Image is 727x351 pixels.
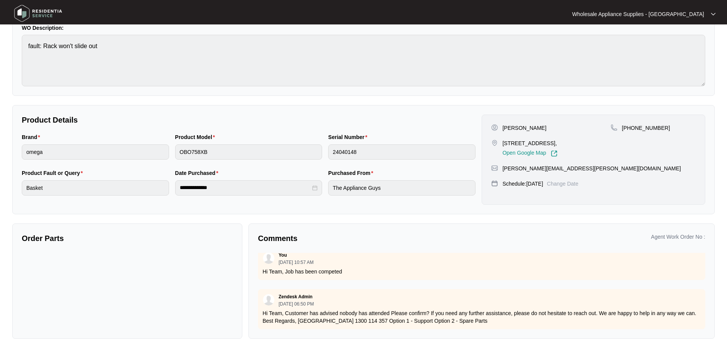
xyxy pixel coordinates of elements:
p: Product Details [22,115,476,125]
input: Serial Number [328,144,476,160]
label: Purchased From [328,169,376,177]
img: user.svg [263,252,274,264]
img: dropdown arrow [711,12,716,16]
label: Serial Number [328,133,370,141]
p: Agent Work Order No : [651,233,705,241]
p: Schedule: [DATE] [503,180,543,188]
p: [PERSON_NAME][EMAIL_ADDRESS][PERSON_NAME][DOMAIN_NAME] [503,165,681,172]
p: [DATE] 10:57 AM [279,260,314,265]
p: Zendesk Admin [279,294,313,300]
p: Wholesale Appliance Supplies - [GEOGRAPHIC_DATA] [572,10,704,18]
p: Change Date [547,180,579,188]
img: map-pin [491,165,498,171]
img: map-pin [611,124,617,131]
img: Link-External [551,150,558,157]
textarea: fault: Rack won't slide out [22,35,705,86]
p: WO Description: [22,24,705,32]
a: Open Google Map [503,150,558,157]
p: [DATE] 06:50 PM [279,302,314,306]
img: user.svg [263,294,274,306]
input: Brand [22,144,169,160]
img: map-pin [491,180,498,187]
img: user-pin [491,124,498,131]
p: Hi Team, Customer has advised nobody has attended Please confirm? If you need any further assista... [263,309,701,325]
p: You [279,252,287,258]
p: [STREET_ADDRESS], [503,139,558,147]
p: [PERSON_NAME] [503,124,546,132]
input: Product Fault or Query [22,180,169,196]
p: Comments [258,233,476,244]
input: Date Purchased [180,184,311,192]
label: Brand [22,133,43,141]
img: residentia service logo [11,2,65,25]
label: Date Purchased [175,169,221,177]
input: Purchased From [328,180,476,196]
label: Product Model [175,133,218,141]
label: Product Fault or Query [22,169,86,177]
p: [PHONE_NUMBER] [622,124,670,132]
input: Product Model [175,144,322,160]
p: Hi Team, Job has been competed [263,268,701,275]
img: map-pin [491,139,498,146]
p: Order Parts [22,233,233,244]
